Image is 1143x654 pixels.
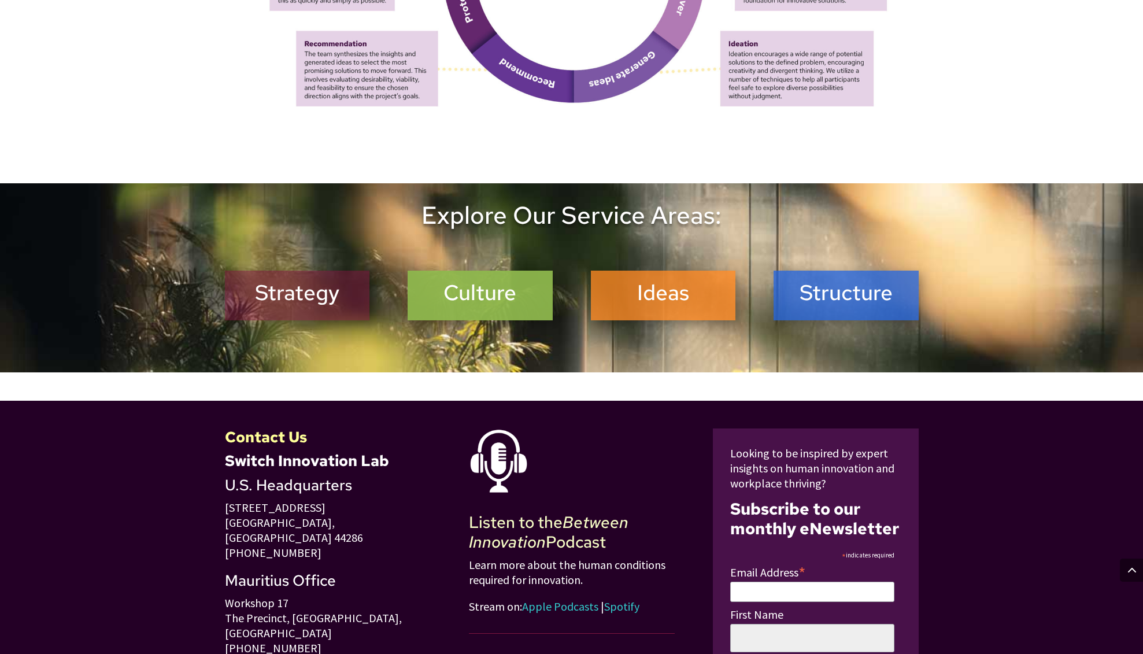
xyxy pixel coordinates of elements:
div: indicates required [730,547,894,563]
p: Looking to be inspired by expert insights on human innovation and workplace thriving? [730,446,901,491]
span: Stream on: | [469,599,639,614]
label: First Name [730,607,894,622]
span: [PHONE_NUMBER] [225,545,321,560]
a: Spotify [604,599,639,614]
h2: Listen to the Podcast [469,513,675,557]
span: [GEOGRAPHIC_DATA], [GEOGRAPHIC_DATA] 44286 [225,515,363,545]
span: Workshop 17 [225,596,288,610]
a: Structure [781,280,911,311]
em: Between Innovation [469,511,628,553]
span: Mauritius Office [225,571,336,590]
span: U.S. Headquarters [225,475,352,495]
h2: Subscribe to our monthly eNewsletter [730,500,901,538]
span: [STREET_ADDRESS] [225,500,325,515]
a: Culture [415,280,545,311]
h2: Explore Our Service Areas: [225,201,919,235]
a: Apple Podcasts [522,599,598,614]
span: The Precinct, [GEOGRAPHIC_DATA], [GEOGRAPHIC_DATA] [225,611,402,640]
strong: Switch Innovation Lab [225,451,389,471]
a: Ideas [598,280,728,311]
img: podcast icon [469,428,528,494]
strong: Contact Us [225,427,307,447]
a: Strategy [232,280,362,311]
label: Email Address [730,563,894,580]
span: Learn more about the human conditions required for innovation. [469,557,665,587]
